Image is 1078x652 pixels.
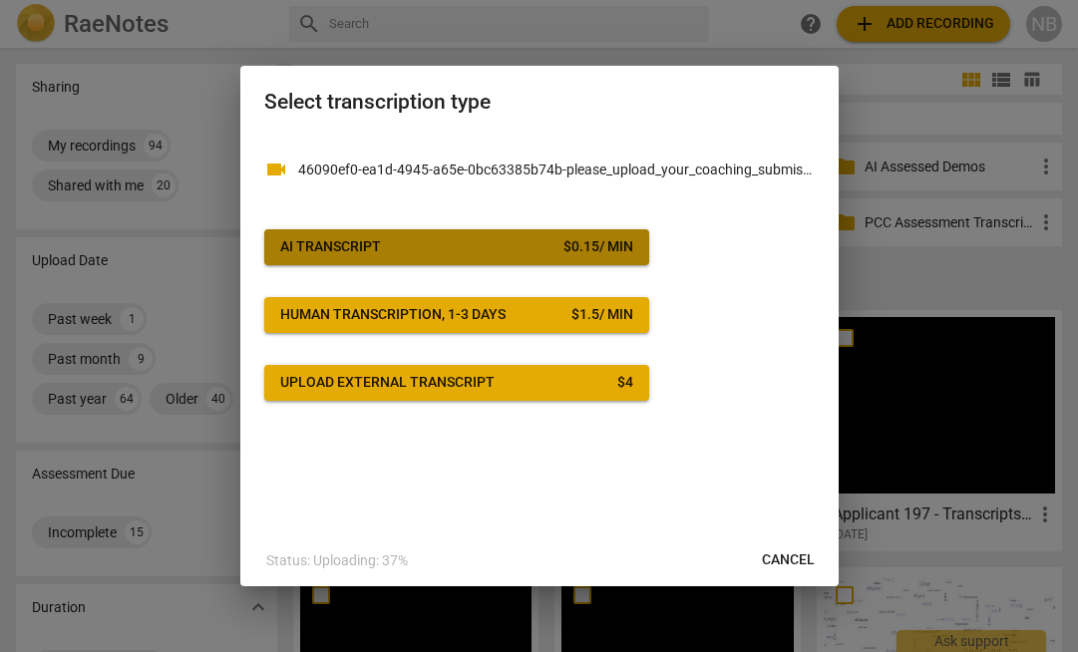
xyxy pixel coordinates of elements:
[264,297,649,333] button: Human transcription, 1-3 days$1.5/ min
[762,550,815,570] span: Cancel
[264,365,649,401] button: Upload external transcript$4
[266,550,408,571] p: Status: Uploading: 37%
[264,229,649,265] button: AI Transcript$0.15/ min
[280,237,381,257] div: AI Transcript
[617,373,633,393] div: $ 4
[280,373,495,393] div: Upload external transcript
[746,542,831,578] button: Cancel
[264,158,288,181] span: videocam
[298,160,815,180] p: 46090ef0-ea1d-4945-a65e-0bc63385b74b-please_upload_your_coaching_submission-Mindy-and-David-Coach...
[571,305,633,325] div: $ 1.5 / min
[280,305,506,325] div: Human transcription, 1-3 days
[563,237,633,257] div: $ 0.15 / min
[264,90,815,115] h2: Select transcription type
